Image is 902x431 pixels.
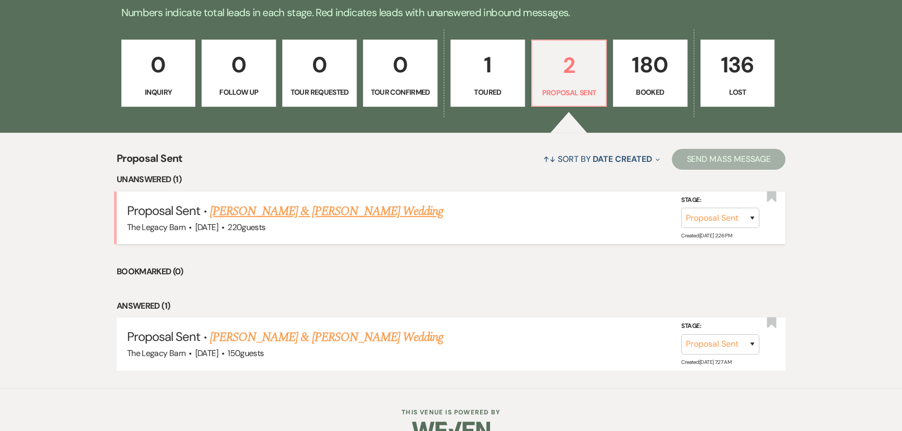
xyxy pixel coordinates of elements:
[127,328,201,345] span: Proposal Sent
[127,348,185,359] span: The Legacy Barn
[228,222,265,233] span: 220 guests
[208,47,269,82] p: 0
[539,145,664,173] button: Sort By Date Created
[613,40,687,107] a: 180Booked
[457,47,518,82] p: 1
[210,328,443,347] a: [PERSON_NAME] & [PERSON_NAME] Wedding
[363,40,437,107] a: 0Tour Confirmed
[117,265,785,278] li: Bookmarked (0)
[681,321,759,332] label: Stage:
[707,47,768,82] p: 136
[228,348,264,359] span: 150 guests
[681,359,731,365] span: Created: [DATE] 7:27 AM
[282,40,357,107] a: 0Tour Requested
[289,86,350,98] p: Tour Requested
[127,202,201,219] span: Proposal Sent
[117,299,785,313] li: Answered (1)
[538,87,599,98] p: Proposal Sent
[117,173,785,186] li: Unanswered (1)
[195,222,218,233] span: [DATE]
[128,47,189,82] p: 0
[76,4,826,21] p: Numbers indicate total leads in each stage. Red indicates leads with unanswered inbound messages.
[128,86,189,98] p: Inquiry
[543,154,556,164] span: ↑↓
[681,232,732,239] span: Created: [DATE] 2:26 PM
[593,154,652,164] span: Date Created
[117,150,183,173] span: Proposal Sent
[620,86,681,98] p: Booked
[202,40,276,107] a: 0Follow Up
[289,47,350,82] p: 0
[121,40,196,107] a: 0Inquiry
[195,348,218,359] span: [DATE]
[672,149,785,170] button: Send Mass Message
[450,40,525,107] a: 1Toured
[681,195,759,206] label: Stage:
[538,48,599,83] p: 2
[210,202,443,221] a: [PERSON_NAME] & [PERSON_NAME] Wedding
[700,40,775,107] a: 136Lost
[620,47,681,82] p: 180
[370,47,431,82] p: 0
[370,86,431,98] p: Tour Confirmed
[531,40,607,107] a: 2Proposal Sent
[457,86,518,98] p: Toured
[208,86,269,98] p: Follow Up
[707,86,768,98] p: Lost
[127,222,185,233] span: The Legacy Barn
